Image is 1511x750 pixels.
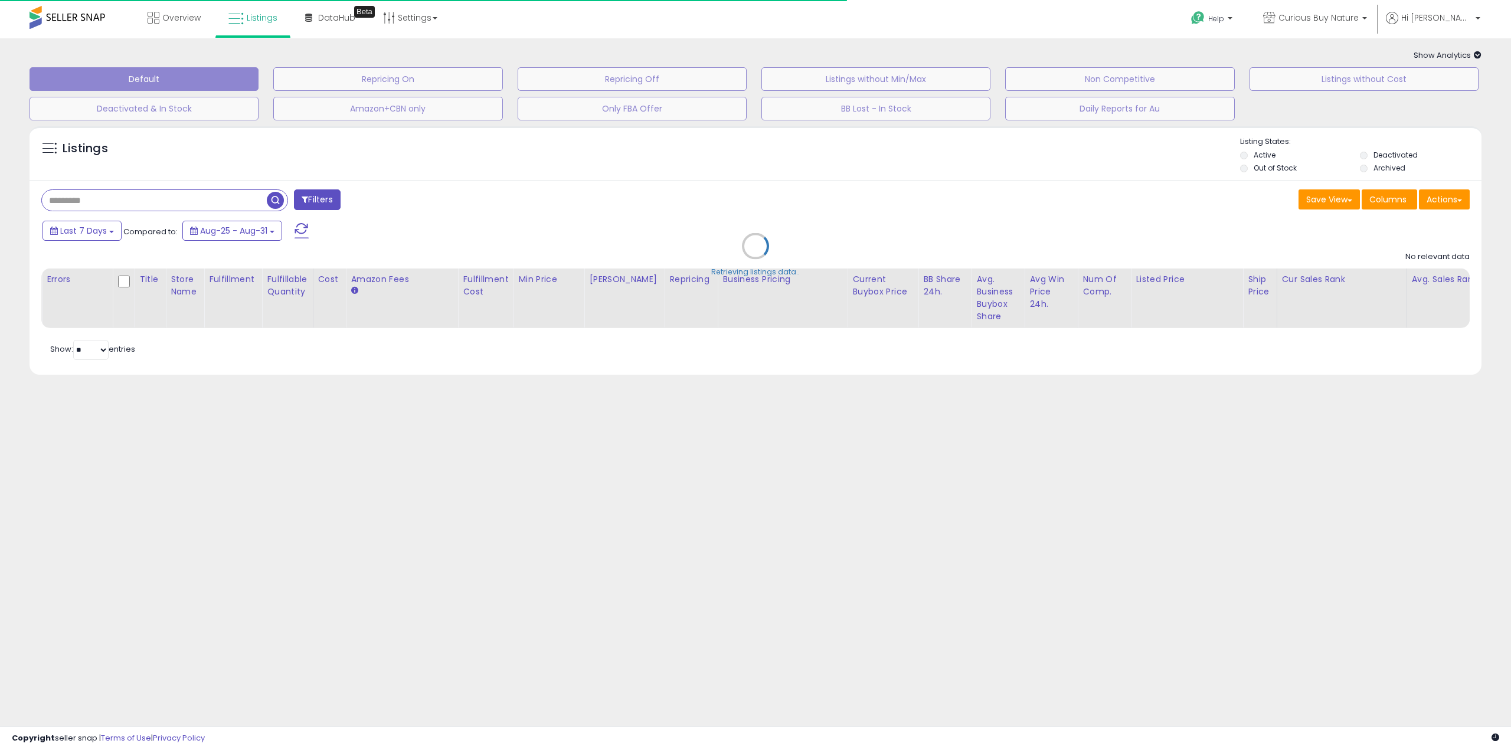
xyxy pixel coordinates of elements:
span: DataHub [318,12,355,24]
button: Repricing On [273,67,502,91]
button: Deactivated & In Stock [30,97,259,120]
span: Curious Buy Nature [1278,12,1359,24]
span: Hi [PERSON_NAME] [1401,12,1472,24]
span: Help [1208,14,1224,24]
button: Only FBA Offer [518,97,747,120]
button: Daily Reports for Au [1005,97,1234,120]
div: Tooltip anchor [354,6,375,18]
span: Overview [162,12,201,24]
i: Get Help [1191,11,1205,25]
span: Show Analytics [1414,50,1481,61]
button: Non Competitive [1005,67,1234,91]
a: Hi [PERSON_NAME] [1386,12,1480,38]
button: Amazon+CBN only [273,97,502,120]
div: Retrieving listings data.. [711,267,800,277]
button: Repricing Off [518,67,747,91]
button: Listings without Cost [1250,67,1479,91]
span: Listings [247,12,277,24]
button: Default [30,67,259,91]
button: BB Lost - In Stock [761,97,990,120]
button: Listings without Min/Max [761,67,990,91]
a: Help [1182,2,1244,38]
